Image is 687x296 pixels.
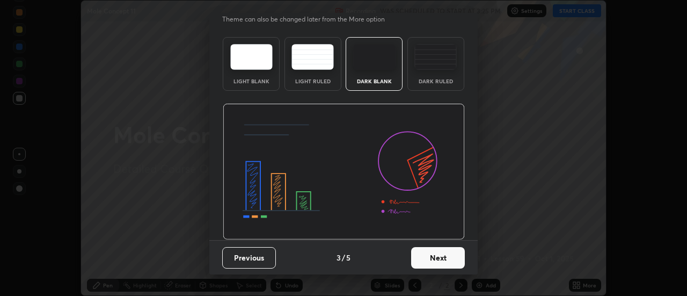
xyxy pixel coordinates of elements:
p: Theme can also be changed later from the More option [222,15,396,24]
h4: 3 [337,252,341,263]
img: lightRuledTheme.5fabf969.svg [291,44,334,70]
div: Dark Blank [353,78,396,84]
h4: 5 [346,252,350,263]
button: Previous [222,247,276,269]
h4: / [342,252,345,263]
img: lightTheme.e5ed3b09.svg [230,44,273,70]
img: darkTheme.f0cc69e5.svg [353,44,396,70]
img: darkRuledTheme.de295e13.svg [414,44,457,70]
div: Light Ruled [291,78,334,84]
img: darkThemeBanner.d06ce4a2.svg [223,104,465,240]
div: Dark Ruled [414,78,457,84]
div: Light Blank [230,78,273,84]
button: Next [411,247,465,269]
